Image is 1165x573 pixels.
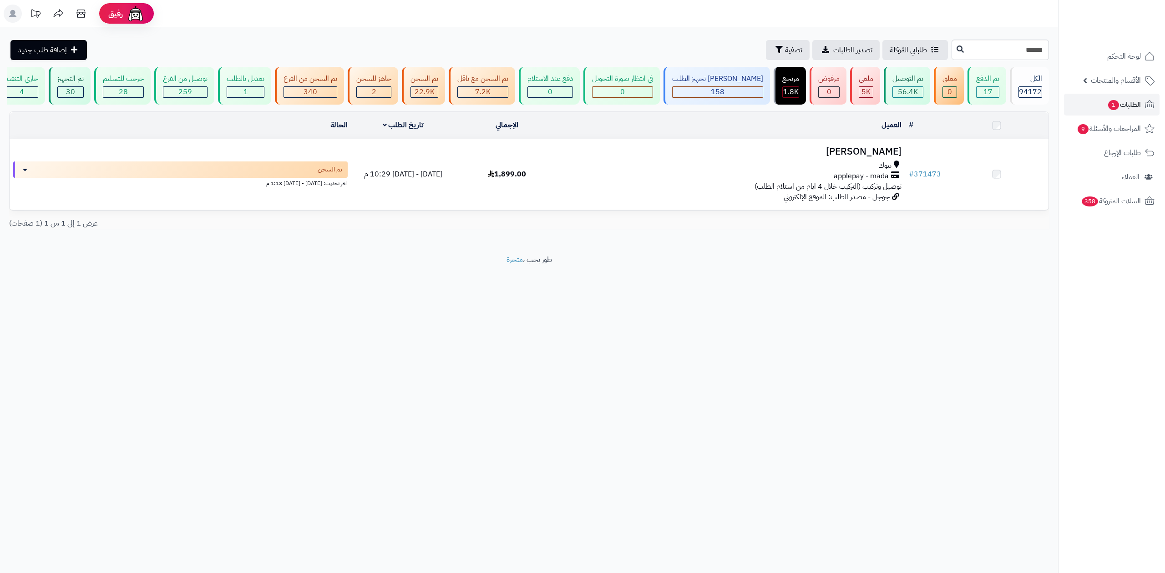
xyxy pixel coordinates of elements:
a: تعديل بالطلب 1 [216,67,273,105]
a: في انتظار صورة التحويل 0 [582,67,662,105]
div: 30 [58,87,83,97]
a: طلباتي المُوكلة [882,40,948,60]
a: تم الدفع 17 [966,67,1008,105]
span: 17 [983,86,993,97]
a: تم الشحن 22.9K [400,67,447,105]
div: مرفوض [818,74,840,84]
span: 158 [711,86,724,97]
span: 0 [827,86,831,97]
span: 1 [1108,100,1119,110]
div: دفع عند الاستلام [527,74,573,84]
span: 2 [372,86,376,97]
span: المراجعات والأسئلة [1077,122,1141,135]
div: مرتجع [782,74,799,84]
a: جاهز للشحن 2 [346,67,400,105]
div: 259 [163,87,207,97]
a: مرتجع 1.8K [772,67,808,105]
div: 4 [5,87,38,97]
div: تم التجهيز [57,74,84,84]
a: تم التوصيل 56.4K [882,67,932,105]
a: إضافة طلب جديد [10,40,87,60]
span: [DATE] - [DATE] 10:29 م [364,169,442,180]
span: السلات المتروكة [1081,195,1141,207]
span: لوحة التحكم [1107,50,1141,63]
div: 0 [593,87,653,97]
h3: [PERSON_NAME] [562,146,901,157]
span: العملاء [1122,171,1140,183]
span: الطلبات [1107,98,1141,111]
div: عرض 1 إلى 1 من 1 (1 صفحات) [2,218,529,229]
span: 259 [178,86,192,97]
a: مرفوض 0 [808,67,848,105]
div: الكل [1018,74,1042,84]
a: تصدير الطلبات [812,40,880,60]
div: اخر تحديث: [DATE] - [DATE] 1:13 م [13,178,348,187]
div: [PERSON_NAME] تجهيز الطلب [672,74,763,84]
span: 1.8K [783,86,799,97]
a: الطلبات1 [1064,94,1160,116]
div: 158 [673,87,763,97]
button: تصفية [766,40,810,60]
div: جاهز للشحن [356,74,391,84]
span: 5K [861,86,871,97]
a: الكل94172 [1008,67,1051,105]
div: توصيل من الفرع [163,74,208,84]
span: 1 [243,86,248,97]
img: ai-face.png [127,5,145,23]
span: 358 [1082,196,1098,206]
div: 1 [227,87,264,97]
span: تصفية [785,45,802,55]
a: لوحة التحكم [1064,45,1160,67]
a: متجرة [507,254,523,265]
div: تم التوصيل [892,74,923,84]
a: الإجمالي [496,120,518,131]
a: خرجت للتسليم 28 [92,67,152,105]
a: معلق 0 [932,67,966,105]
a: ملغي 5K [848,67,882,105]
div: تعديل بالطلب [227,74,264,84]
a: العميل [881,120,902,131]
div: 4954 [859,87,873,97]
span: طلباتي المُوكلة [890,45,927,55]
div: في انتظار صورة التحويل [592,74,653,84]
span: 4 [20,86,24,97]
div: 28 [103,87,143,97]
span: 9 [1078,124,1089,134]
a: [PERSON_NAME] تجهيز الطلب 158 [662,67,772,105]
div: معلق [942,74,957,84]
span: رفيق [108,8,123,19]
span: تصدير الطلبات [833,45,872,55]
div: تم الشحن من الفرع [284,74,337,84]
span: تم الشحن [318,165,342,174]
a: تم الشحن من الفرع 340 [273,67,346,105]
div: خرجت للتسليم [103,74,144,84]
a: توصيل من الفرع 259 [152,67,216,105]
a: السلات المتروكة358 [1064,190,1160,212]
img: logo-2.png [1103,25,1156,45]
span: تبوك [879,161,891,171]
span: 0 [548,86,552,97]
a: # [909,120,913,131]
a: #371473 [909,169,941,180]
span: 0 [620,86,625,97]
div: جاري التنفيذ [5,74,38,84]
div: 22913 [411,87,438,97]
a: تاريخ الطلب [383,120,424,131]
span: 7.2K [475,86,491,97]
a: دفع عند الاستلام 0 [517,67,582,105]
span: 0 [947,86,952,97]
div: 2 [357,87,391,97]
a: العملاء [1064,166,1160,188]
div: 17 [977,87,999,97]
span: 340 [304,86,317,97]
a: تحديثات المنصة [24,5,47,25]
div: 56439 [893,87,923,97]
span: 94172 [1019,86,1042,97]
div: تم الشحن [410,74,438,84]
span: طلبات الإرجاع [1104,146,1141,159]
a: المراجعات والأسئلة9 [1064,118,1160,140]
div: 0 [528,87,572,97]
span: إضافة طلب جديد [18,45,67,55]
div: تم الشحن مع ناقل [457,74,508,84]
a: طلبات الإرجاع [1064,142,1160,164]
